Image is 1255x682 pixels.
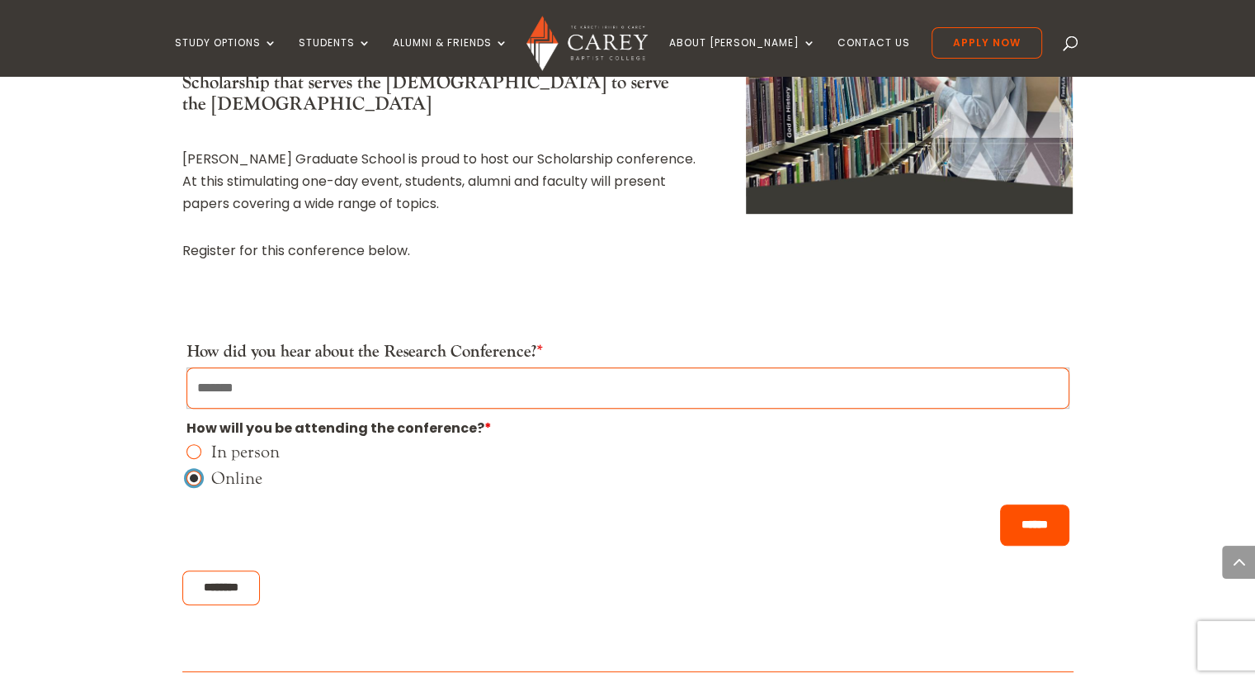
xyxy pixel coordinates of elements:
[186,341,543,362] label: How did you hear about the Research Conference?
[211,470,1069,486] label: Online
[669,37,816,76] a: About [PERSON_NAME]
[837,37,910,76] a: Contact Us
[182,239,697,262] p: Register for this conference below.
[182,72,697,124] h4: Scholarship that serves the [DEMOGRAPHIC_DATA] to serve the [DEMOGRAPHIC_DATA]
[182,148,697,215] p: [PERSON_NAME] Graduate School is proud to host our Scholarship conference. At this stimulating on...
[932,27,1042,59] a: Apply Now
[211,443,1069,460] label: In person
[175,37,277,76] a: Study Options
[526,16,648,71] img: Carey Baptist College
[299,37,371,76] a: Students
[393,37,508,76] a: Alumni & Friends
[186,419,492,438] span: How will you be attending the conference?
